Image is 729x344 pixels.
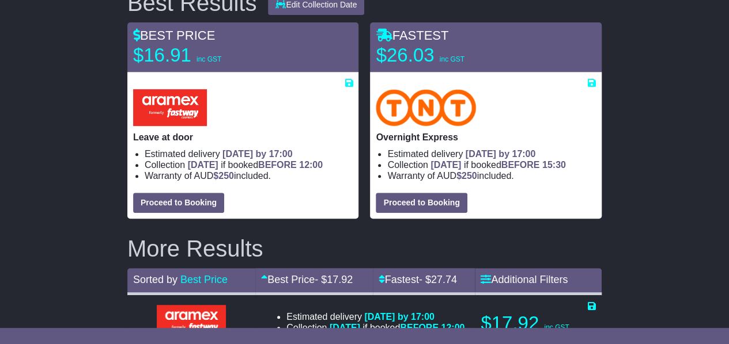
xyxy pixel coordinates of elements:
[145,148,353,159] li: Estimated delivery
[440,55,464,63] span: inc GST
[145,170,353,181] li: Warranty of AUD included.
[145,159,353,170] li: Collection
[133,274,177,285] span: Sorted by
[542,160,566,170] span: 15:30
[462,171,477,181] span: 250
[299,160,323,170] span: 12:00
[387,159,596,170] li: Collection
[213,171,234,181] span: $
[419,274,457,285] span: - $
[188,160,323,170] span: if booked
[180,274,228,285] a: Best Price
[466,149,536,159] span: [DATE] by 17:00
[387,148,596,159] li: Estimated delivery
[400,323,439,332] span: BEFORE
[430,160,565,170] span: if booked
[376,89,476,126] img: TNT Domestic: Overnight Express
[481,274,568,285] a: Additional Filters
[481,312,596,335] p: $17.92
[376,193,467,213] button: Proceed to Booking
[376,132,596,143] p: Overnight Express
[157,305,226,339] img: Aramex: Standard service
[376,28,448,43] span: FASTEST
[501,160,540,170] span: BEFORE
[441,323,464,332] span: 12:00
[431,274,457,285] span: 27.74
[222,149,293,159] span: [DATE] by 17:00
[261,274,353,285] a: Best Price- $17.92
[258,160,297,170] span: BEFORE
[133,28,215,43] span: BEST PRICE
[218,171,234,181] span: 250
[430,160,461,170] span: [DATE]
[286,322,464,333] li: Collection
[133,193,224,213] button: Proceed to Booking
[127,236,602,261] h2: More Results
[330,323,464,332] span: if booked
[327,274,353,285] span: 17.92
[387,170,596,181] li: Warranty of AUD included.
[188,160,218,170] span: [DATE]
[456,171,477,181] span: $
[544,323,569,331] span: inc GST
[364,312,435,322] span: [DATE] by 17:00
[379,274,457,285] a: Fastest- $27.74
[376,44,520,67] p: $26.03
[133,44,277,67] p: $16.91
[315,274,353,285] span: - $
[197,55,221,63] span: inc GST
[133,132,353,143] p: Leave at door
[286,311,464,322] li: Estimated delivery
[133,89,207,126] img: Aramex: Leave at door
[330,323,360,332] span: [DATE]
